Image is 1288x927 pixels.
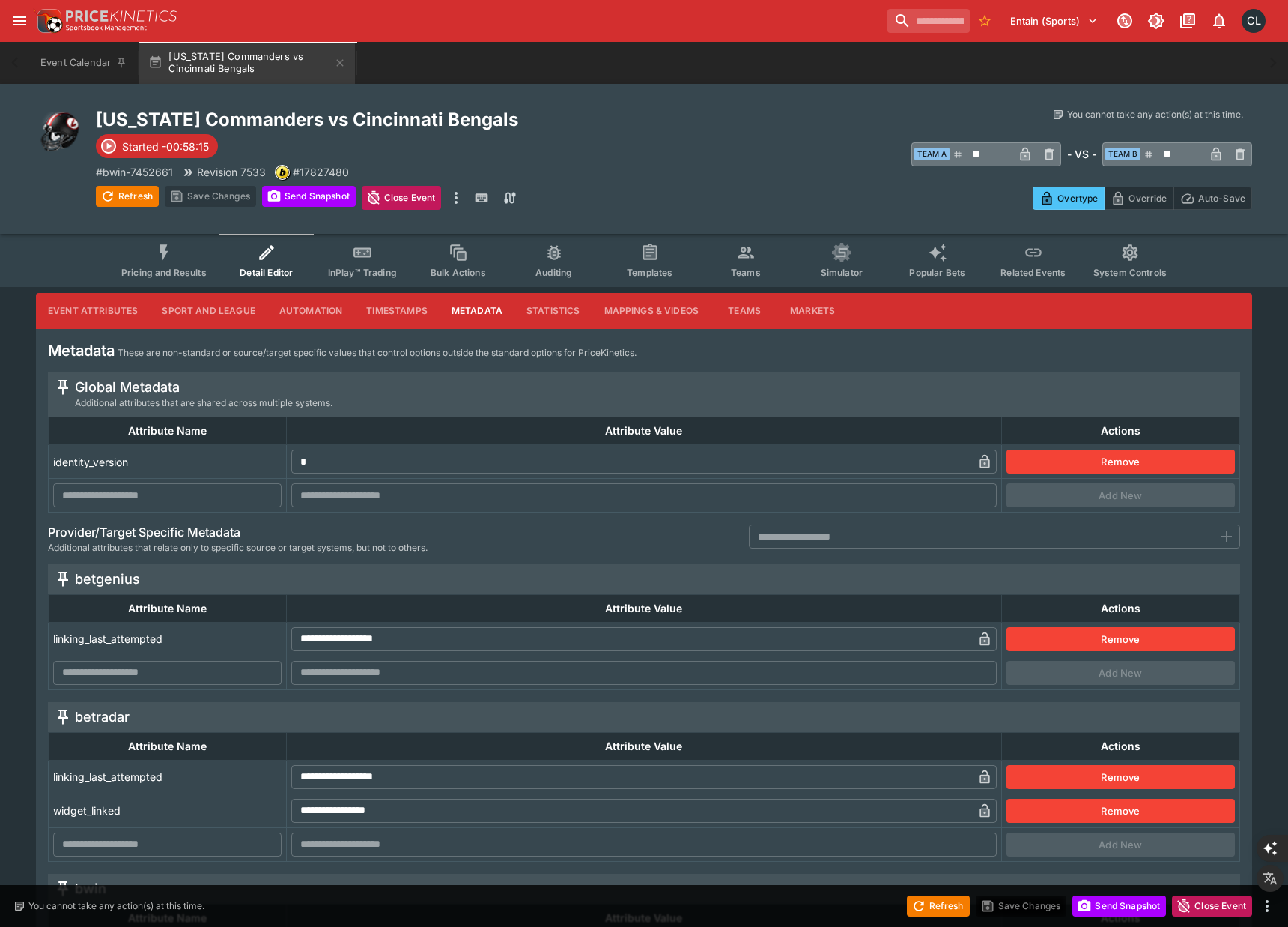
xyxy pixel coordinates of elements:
[440,293,514,329] button: Metadata
[287,732,1002,760] th: Attribute Value
[96,108,674,131] h2: Copy To Clipboard
[535,267,572,278] span: Auditing
[1174,7,1201,34] button: Documentation
[75,880,106,897] h5: bwin
[197,164,266,180] p: Revision 7533
[75,708,130,725] h5: betradar
[267,293,355,329] button: Automation
[96,164,173,180] p: Copy To Clipboard
[431,267,486,278] span: Bulk Actions
[49,760,287,794] td: linking_last_attempted
[354,293,440,329] button: Timestamps
[49,622,287,656] td: linking_last_attempted
[96,186,159,207] button: Refresh
[1006,627,1235,651] button: Remove
[731,267,761,278] span: Teams
[276,166,289,179] img: bwin.png
[1242,9,1266,33] div: Chad Liu
[1093,267,1167,278] span: System Controls
[275,165,290,180] div: bwin
[1006,765,1235,789] button: Remove
[909,267,965,278] span: Popular Bets
[66,10,177,22] img: PriceKinetics
[1006,450,1235,474] button: Remove
[711,293,778,329] button: Teams
[1067,146,1096,162] h6: - VS -
[447,186,465,210] button: more
[49,794,287,827] td: widget_linked
[150,293,267,329] button: Sport and League
[121,267,207,278] span: Pricing and Results
[48,341,115,360] h4: Metadata
[122,139,209,154] p: Started -00:58:15
[287,417,1002,445] th: Attribute Value
[240,267,293,278] span: Detail Editor
[66,25,147,31] img: Sportsbook Management
[1198,190,1245,206] p: Auto-Save
[1001,594,1239,622] th: Actions
[1143,7,1170,34] button: Toggle light/dark mode
[1057,190,1098,206] p: Overtype
[48,540,428,555] span: Additional attributes that relate only to specific source or target systems, but not to others.
[778,293,847,329] button: Markets
[362,186,442,210] button: Close Event
[1000,267,1066,278] span: Related Events
[1033,187,1252,210] div: Start From
[49,732,287,760] th: Attribute Name
[49,445,287,479] td: identity_version
[328,267,397,278] span: InPlay™ Trading
[1172,896,1252,917] button: Close Event
[592,293,711,329] button: Mappings & Videos
[1001,417,1239,445] th: Actions
[28,899,204,913] p: You cannot take any action(s) at this time.
[36,293,150,329] button: Event Attributes
[1033,187,1105,210] button: Overtype
[49,594,287,622] th: Attribute Name
[75,378,332,396] h5: Global Metadata
[1206,7,1233,34] button: Notifications
[973,9,997,33] button: No Bookmarks
[1067,108,1243,121] p: You cannot take any action(s) at this time.
[139,42,355,84] button: [US_STATE] Commanders vs Cincinnati Bengals
[514,293,592,329] button: Statistics
[48,525,428,540] h6: Provider/Target Specific Metadata
[31,42,136,84] button: Event Calendar
[1001,9,1107,33] button: Select Tenant
[262,186,356,207] button: Send Snapshot
[1001,732,1239,760] th: Actions
[109,234,1179,287] div: Event type filters
[1173,187,1252,210] button: Auto-Save
[914,148,950,160] span: Team A
[287,594,1002,622] th: Attribute Value
[75,396,332,411] span: Additional attributes that are shared across multiple systems.
[1128,190,1167,206] p: Override
[49,417,287,445] th: Attribute Name
[75,570,140,588] h5: betgenius
[1006,799,1235,823] button: Remove
[118,345,637,360] p: These are non-standard or source/target specific values that control options outside the standard...
[1237,4,1270,37] button: Chad Liu
[33,6,63,36] img: PriceKinetics Logo
[627,267,672,278] span: Templates
[907,896,970,917] button: Refresh
[36,108,84,156] img: american_football.png
[1258,897,1276,915] button: more
[1105,148,1140,160] span: Team B
[1104,187,1173,210] button: Override
[1111,7,1138,34] button: Connected to PK
[821,267,863,278] span: Simulator
[6,7,33,34] button: open drawer
[887,9,970,33] input: search
[293,164,349,180] p: Copy To Clipboard
[1072,896,1166,917] button: Send Snapshot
